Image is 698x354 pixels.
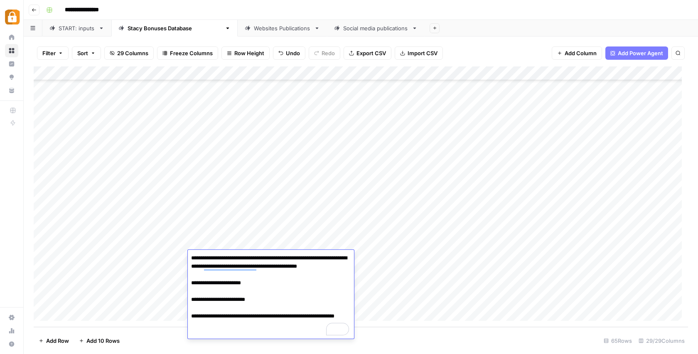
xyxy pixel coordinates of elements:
button: Add 10 Rows [74,334,125,347]
div: START: inputs [59,24,95,32]
a: [PERSON_NAME] Bonuses Database [111,20,238,37]
span: Add Column [565,49,597,57]
button: Undo [273,46,305,60]
a: Websites Publications [238,20,327,37]
button: Export CSV [344,46,391,60]
div: Websites Publications [254,24,311,32]
button: Add Power Agent [605,46,668,60]
div: Social media publications [343,24,408,32]
span: Filter [42,49,56,57]
span: Export CSV [356,49,386,57]
span: Add Row [46,337,69,345]
a: Home [5,31,18,44]
button: Row Height [221,46,270,60]
a: Usage [5,324,18,337]
a: Your Data [5,84,18,97]
span: Add Power Agent [618,49,663,57]
a: Insights [5,57,18,71]
button: Freeze Columns [157,46,218,60]
button: Add Row [34,334,74,347]
a: START: inputs [42,20,111,37]
img: Adzz Logo [5,10,20,24]
button: Sort [72,46,101,60]
button: Redo [309,46,340,60]
a: Opportunities [5,71,18,84]
span: Redo [322,49,335,57]
button: Add Column [552,46,602,60]
span: Import CSV [408,49,437,57]
button: Workspace: Adzz [5,7,18,27]
span: Row Height [234,49,264,57]
div: 65 Rows [600,334,635,347]
button: Filter [37,46,69,60]
span: Freeze Columns [170,49,213,57]
button: Help + Support [5,337,18,351]
div: [PERSON_NAME] Bonuses Database [128,24,221,32]
a: Settings [5,311,18,324]
div: 29/29 Columns [635,334,688,347]
span: Sort [77,49,88,57]
span: Undo [286,49,300,57]
a: Social media publications [327,20,425,37]
button: Import CSV [395,46,443,60]
span: 29 Columns [117,49,148,57]
span: Add 10 Rows [86,337,120,345]
textarea: To enrich screen reader interactions, please activate Accessibility in Grammarly extension settings [188,252,354,339]
button: 29 Columns [104,46,154,60]
a: Browse [5,44,18,57]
